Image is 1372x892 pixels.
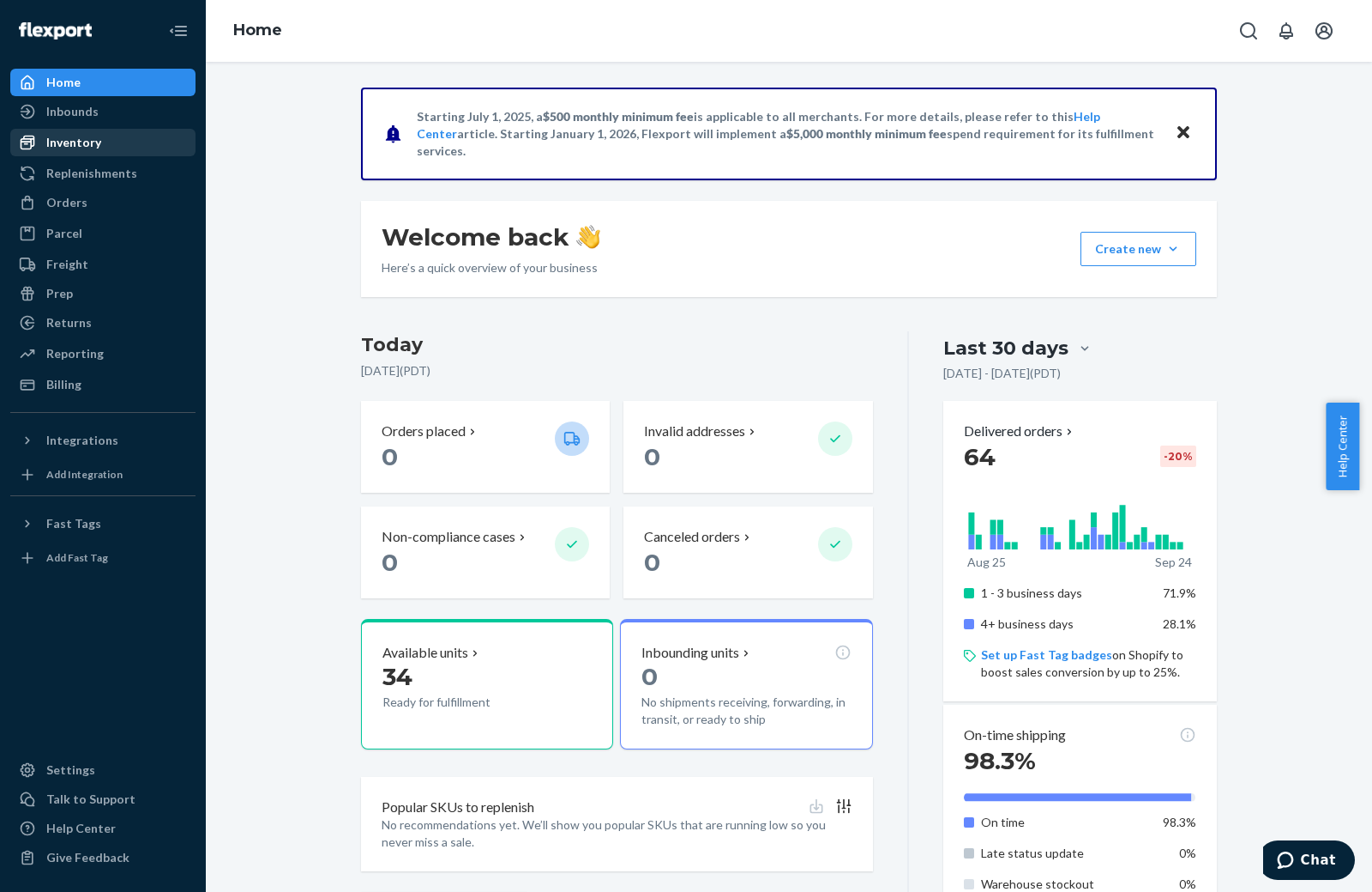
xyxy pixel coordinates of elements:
button: Invalid addresses 0 [623,401,872,493]
a: Help Center [10,815,196,842]
a: Orders [10,189,196,216]
a: Add Integration [10,461,196,488]
p: On time [981,814,1150,831]
ol: breadcrumbs [220,6,296,56]
p: On-time shipping [964,725,1066,745]
p: 1 - 3 business days [981,585,1150,602]
p: Late status update [981,845,1150,862]
span: 0 [644,548,660,577]
a: Set up Fast Tag badges [981,647,1112,662]
div: Replenishments [46,165,137,182]
a: Add Fast Tag [10,544,196,572]
div: Prep [46,285,73,302]
button: Close Navigation [161,14,196,48]
p: [DATE] ( PDT ) [361,362,873,379]
div: Reporting [46,345,104,362]
p: Aug 25 [967,554,1006,571]
a: Settings [10,756,196,784]
span: 64 [964,442,996,471]
div: Inventory [46,134,101,151]
button: Help Center [1326,403,1359,490]
p: Here’s a quick overview of your business [382,259,600,276]
img: Flexport logo [19,22,92,39]
span: 0 [382,548,398,577]
a: Freight [10,251,196,278]
h1: Welcome back [382,221,600,252]
span: 0 [641,662,658,691]
a: Parcel [10,220,196,247]
div: Inbounds [46,103,99,120]
a: Prep [10,280,196,307]
div: Add Integration [46,467,123,482]
button: Close [1172,121,1194,146]
button: Open notifications [1269,14,1303,48]
p: Non-compliance cases [382,527,515,547]
a: Reporting [10,340,196,367]
span: 71.9% [1163,586,1196,600]
div: Parcel [46,225,82,242]
button: Non-compliance cases 0 [361,507,610,598]
span: 0% [1179,846,1196,860]
p: Available units [382,643,468,663]
div: Help Center [46,820,116,837]
div: Last 30 days [943,335,1068,361]
a: Inbounds [10,98,196,125]
span: 98.3% [964,746,1036,775]
iframe: Opens a widget where you can chat to one of our agents [1263,840,1355,883]
p: Ready for fulfillment [382,694,541,711]
div: Integrations [46,432,118,449]
div: Orders [46,194,87,211]
p: Popular SKUs to replenish [382,798,534,817]
a: Returns [10,309,196,337]
button: Canceled orders 0 [623,507,872,598]
button: Integrations [10,427,196,454]
button: Inbounding units0No shipments receiving, forwarding, in transit, or ready to ship [620,619,872,749]
button: Open Search Box [1231,14,1266,48]
a: Replenishments [10,160,196,187]
button: Open account menu [1307,14,1341,48]
span: 28.1% [1163,616,1196,631]
p: Invalid addresses [644,422,745,441]
a: Home [10,69,196,96]
p: Orders placed [382,422,466,441]
p: on Shopify to boost sales conversion by up to 25%. [981,646,1196,681]
p: 4+ business days [981,616,1150,633]
div: Home [46,74,81,91]
button: Fast Tags [10,510,196,537]
button: Talk to Support [10,786,196,813]
div: Talk to Support [46,791,135,808]
span: 0 [644,442,660,471]
button: Orders placed 0 [361,401,610,493]
div: Returns [46,314,92,331]
img: hand-wave emoji [576,225,600,249]
span: 98.3% [1163,815,1196,829]
a: Home [233,21,282,39]
p: Canceled orders [644,527,740,547]
span: $5,000 monthly minimum fee [786,126,947,141]
button: Create new [1080,232,1196,266]
span: $500 monthly minimum fee [543,109,694,124]
button: Give Feedback [10,844,196,871]
p: Sep 24 [1155,554,1192,571]
span: 0% [1179,877,1196,891]
p: Inbounding units [641,643,739,663]
a: Inventory [10,129,196,156]
p: No recommendations yet. We’ll show you popular SKUs that are running low so you never miss a sale. [382,816,852,851]
div: Billing [46,376,81,393]
p: [DATE] - [DATE] ( PDT ) [943,365,1061,382]
span: 34 [382,662,412,691]
div: -20 % [1160,446,1196,467]
button: Delivered orders [964,422,1076,441]
p: No shipments receiving, forwarding, in transit, or ready to ship [641,694,851,728]
h3: Today [361,331,873,359]
div: Settings [46,762,95,779]
div: Fast Tags [46,515,101,532]
a: Billing [10,371,196,398]
div: Freight [46,256,88,273]
p: Starting July 1, 2025, a is applicable to all merchants. For more details, please refer to this a... [417,108,1158,160]
div: Give Feedback [46,849,129,866]
span: 0 [382,442,398,471]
